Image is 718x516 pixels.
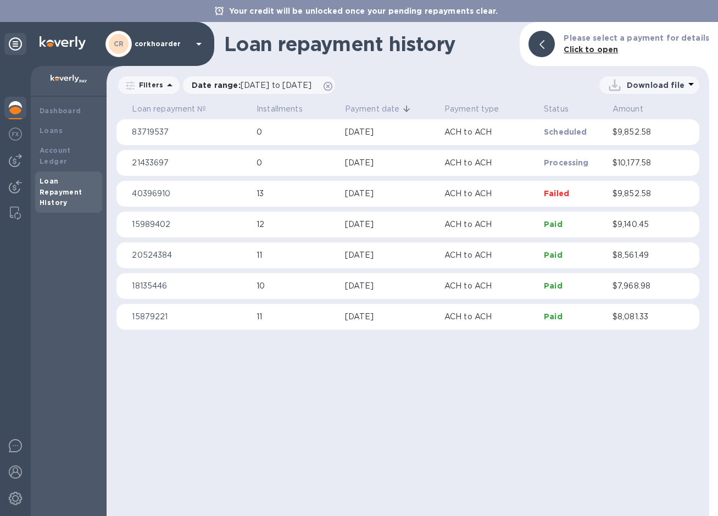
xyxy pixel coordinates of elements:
[192,80,317,91] p: Date range :
[544,126,604,137] p: Scheduled
[544,311,604,322] p: Paid
[257,103,303,115] p: Installments
[613,311,672,323] p: $8,081.33
[229,7,498,15] b: Your credit will be unlocked once your pending repayments clear.
[241,81,311,90] span: [DATE] to [DATE]
[257,280,336,292] p: 10
[4,33,26,55] div: Unpin categories
[613,219,672,230] p: $9,140.45
[135,40,190,48] p: corkhoarder
[544,280,604,291] p: Paid
[257,311,336,323] p: 11
[135,80,163,90] p: Filters
[345,188,436,199] div: [DATE]
[132,103,206,115] p: Loan repayment №
[544,103,569,115] p: Status
[40,36,86,49] img: Logo
[544,249,604,260] p: Paid
[613,157,672,169] p: $10,177.58
[132,157,248,169] p: 21433697
[613,103,643,115] p: Amount
[345,126,436,138] div: [DATE]
[9,127,22,141] img: Foreign exchange
[257,249,336,261] p: 11
[257,219,336,230] p: 12
[444,126,535,138] p: ACH to ACH
[132,311,248,323] p: 15879221
[564,45,618,54] b: Click to open
[444,219,535,230] p: ACH to ACH
[613,103,658,115] span: Amount
[345,219,436,230] div: [DATE]
[444,103,499,115] p: Payment type
[132,188,248,199] p: 40396910
[257,157,336,169] p: 0
[257,126,336,138] p: 0
[544,103,583,115] span: Status
[444,280,535,292] p: ACH to ACH
[40,146,71,165] b: Account Ledger
[544,188,604,199] p: Failed
[40,126,63,135] b: Loans
[444,157,535,169] p: ACH to ACH
[613,188,672,199] p: $9,852.58
[444,311,535,323] p: ACH to ACH
[345,103,414,115] span: Payment date
[132,126,248,138] p: 83719537
[132,249,248,261] p: 20524384
[114,40,124,48] b: CR
[544,219,604,230] p: Paid
[444,249,535,261] p: ACH to ACH
[257,103,317,115] span: Installments
[132,103,220,115] span: Loan repayment №
[132,280,248,292] p: 18135446
[544,157,604,168] p: Processing
[345,280,436,292] div: [DATE]
[40,107,81,115] b: Dashboard
[613,249,672,261] p: $8,561.49
[444,188,535,199] p: ACH to ACH
[132,219,248,230] p: 15989402
[444,103,514,115] span: Payment type
[224,32,511,56] h1: Loan repayment history
[345,249,436,261] div: [DATE]
[564,34,709,42] b: Please select a payment for details
[40,177,82,207] b: Loan Repayment History
[345,103,400,115] p: Payment date
[613,126,672,138] p: $9,852.58
[183,76,335,94] div: Date range:[DATE] to [DATE]
[345,157,436,169] div: [DATE]
[257,188,336,199] p: 13
[345,311,436,323] div: [DATE]
[627,80,684,91] p: Download file
[613,280,672,292] p: $7,968.98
